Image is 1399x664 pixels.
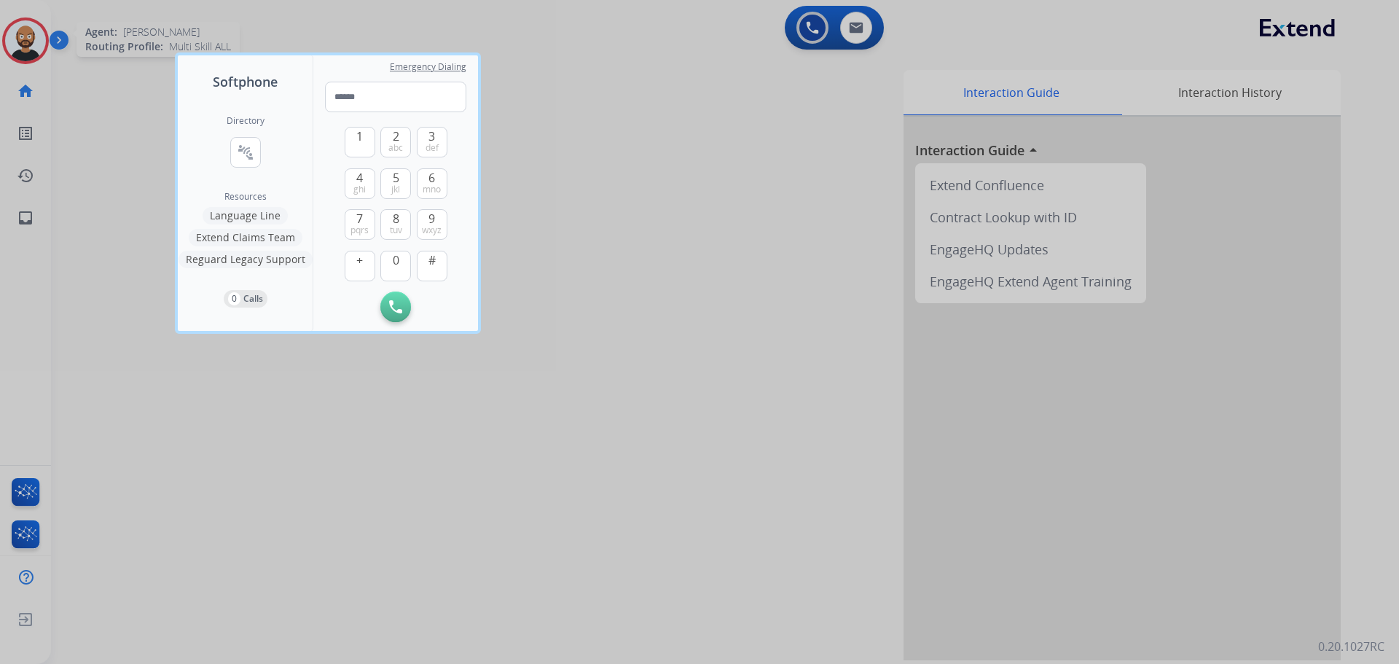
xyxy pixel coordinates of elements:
span: 3 [428,128,435,145]
span: tuv [390,224,402,236]
p: 0 [228,292,240,305]
button: 9wxyz [417,209,447,240]
button: Extend Claims Team [189,229,302,246]
span: 2 [393,128,399,145]
button: 4ghi [345,168,375,199]
button: 6mno [417,168,447,199]
button: 8tuv [380,209,411,240]
p: Calls [243,292,263,305]
span: # [428,251,436,269]
span: jkl [391,184,400,195]
span: Softphone [213,71,278,92]
span: def [426,142,439,154]
button: 0Calls [224,290,267,308]
p: 0.20.1027RC [1318,638,1384,655]
button: 5jkl [380,168,411,199]
span: 6 [428,169,435,187]
span: 4 [356,169,363,187]
span: 8 [393,210,399,227]
button: + [345,251,375,281]
button: # [417,251,447,281]
span: pqrs [350,224,369,236]
h2: Directory [227,115,264,127]
span: mno [423,184,441,195]
button: 1 [345,127,375,157]
button: Language Line [203,207,288,224]
img: call-button [389,300,402,313]
button: Reguard Legacy Support [179,251,313,268]
span: abc [388,142,403,154]
button: 3def [417,127,447,157]
span: ghi [353,184,366,195]
span: 5 [393,169,399,187]
button: 7pqrs [345,209,375,240]
span: 9 [428,210,435,227]
span: 7 [356,210,363,227]
span: wxyz [422,224,442,236]
span: Emergency Dialing [390,61,466,73]
span: Resources [224,191,267,203]
span: + [356,251,363,269]
span: 1 [356,128,363,145]
button: 2abc [380,127,411,157]
span: 0 [393,251,399,269]
mat-icon: connect_without_contact [237,144,254,161]
button: 0 [380,251,411,281]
